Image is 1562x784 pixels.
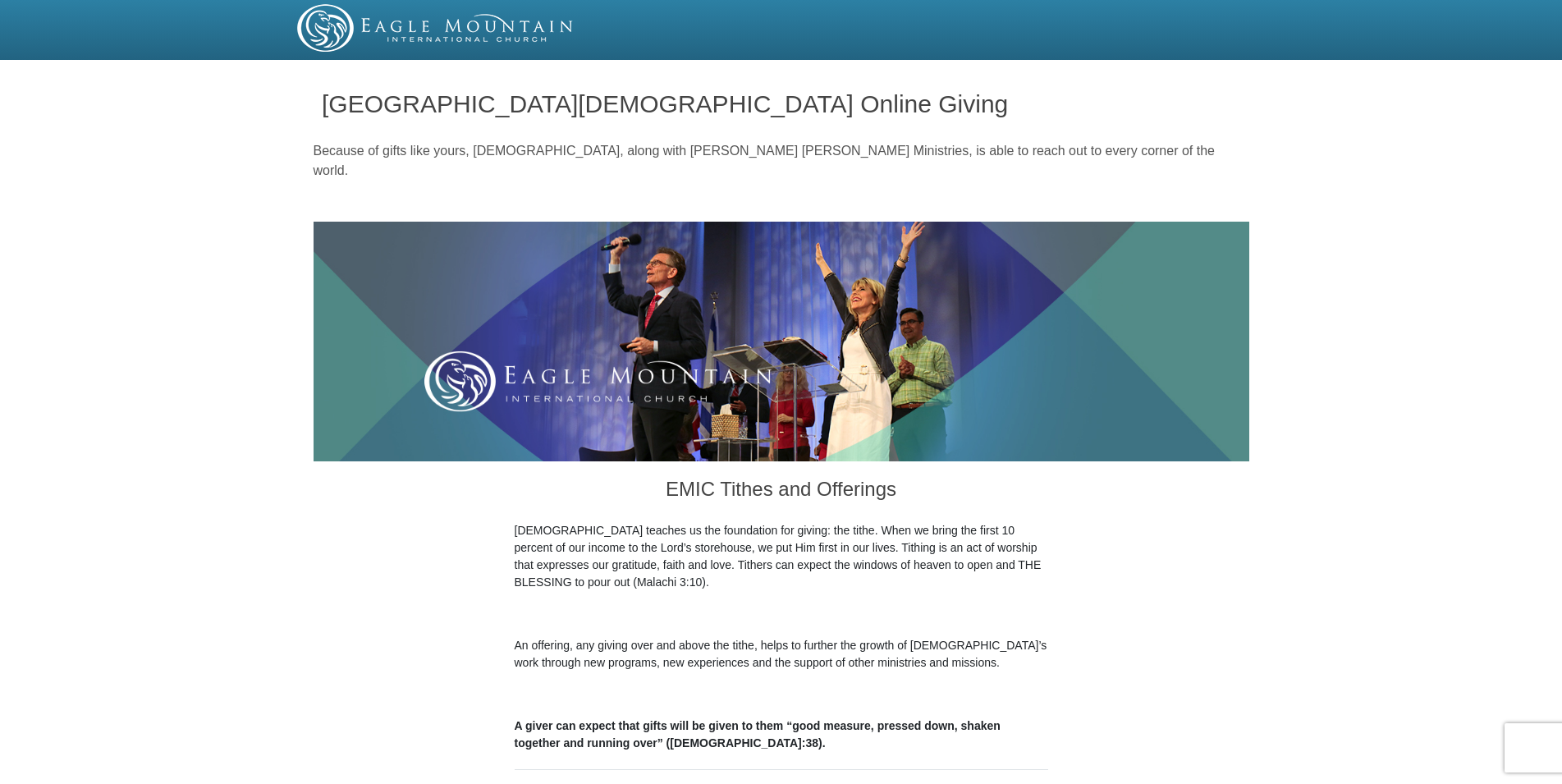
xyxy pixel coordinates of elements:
[515,461,1048,522] h3: EMIC Tithes and Offerings
[314,141,1249,181] p: Because of gifts like yours, [DEMOGRAPHIC_DATA], along with [PERSON_NAME] [PERSON_NAME] Ministrie...
[297,4,575,52] img: EMIC
[515,522,1048,591] p: [DEMOGRAPHIC_DATA] teaches us the foundation for giving: the tithe. When we bring the first 10 pe...
[515,637,1048,672] p: An offering, any giving over and above the tithe, helps to further the growth of [DEMOGRAPHIC_DAT...
[515,719,1001,750] b: A giver can expect that gifts will be given to them “good measure, pressed down, shaken together ...
[322,90,1240,117] h1: [GEOGRAPHIC_DATA][DEMOGRAPHIC_DATA] Online Giving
